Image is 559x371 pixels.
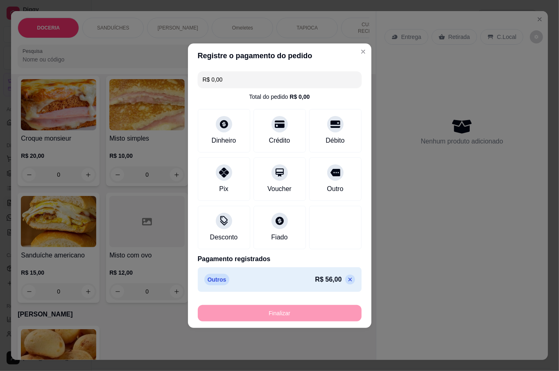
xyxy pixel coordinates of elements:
[327,184,343,194] div: Outro
[219,184,228,194] div: Pix
[198,254,362,264] p: Pagamento registrados
[203,71,357,88] input: Ex.: hambúrguer de cordeiro
[204,274,230,285] p: Outros
[271,232,287,242] div: Fiado
[212,136,236,146] div: Dinheiro
[249,93,310,101] div: Total do pedido
[290,93,310,101] div: R$ 0,00
[357,45,370,58] button: Close
[267,184,292,194] div: Voucher
[210,232,238,242] div: Desconto
[269,136,290,146] div: Crédito
[326,136,344,146] div: Débito
[315,275,342,285] p: R$ 56,00
[188,43,371,68] header: Registre o pagamento do pedido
